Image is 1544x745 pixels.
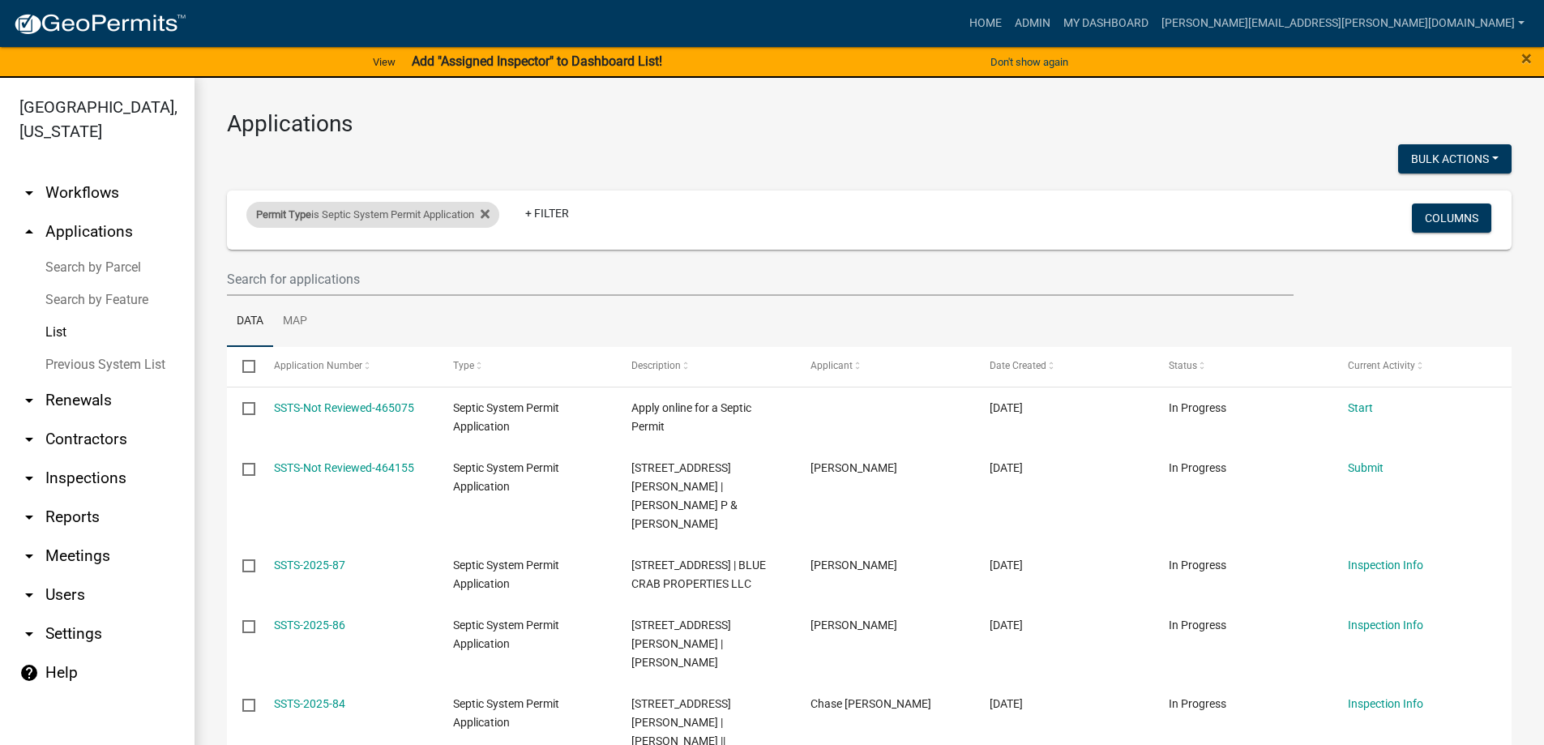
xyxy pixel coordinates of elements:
[631,360,681,371] span: Description
[274,461,414,474] a: SSTS-Not Reviewed-464155
[631,619,731,669] span: 605 SEBOE RD | JACOBSON, DANIEL P
[990,401,1023,414] span: 08/18/2025
[1057,8,1155,39] a: My Dashboard
[246,202,499,228] div: is Septic System Permit Application
[453,461,559,493] span: Septic System Permit Application
[412,54,662,69] strong: Add "Assigned Inspector" to Dashboard List!
[19,585,39,605] i: arrow_drop_down
[1169,401,1226,414] span: In Progress
[274,619,345,632] a: SSTS-2025-86
[453,401,559,433] span: Septic System Permit Application
[227,347,258,386] datatable-header-cell: Select
[453,697,559,729] span: Septic System Permit Application
[274,697,345,710] a: SSTS-2025-84
[453,619,559,650] span: Septic System Permit Application
[1332,347,1512,386] datatable-header-cell: Current Activity
[810,697,931,710] span: Chase Alan Soukkala
[453,360,474,371] span: Type
[274,559,345,572] a: SSTS-2025-87
[19,546,39,566] i: arrow_drop_down
[256,208,311,221] span: Permit Type
[990,360,1046,371] span: Date Created
[19,469,39,488] i: arrow_drop_down
[1008,8,1057,39] a: Admin
[984,49,1075,75] button: Don't show again
[227,110,1512,138] h3: Applications
[512,199,582,228] a: + Filter
[19,391,39,410] i: arrow_drop_down
[1169,559,1226,572] span: In Progress
[1521,47,1532,70] span: ×
[963,8,1008,39] a: Home
[974,347,1153,386] datatable-header-cell: Date Created
[810,461,897,474] span: Lawrence Philip Birkhofer
[1348,559,1423,572] a: Inspection Info
[1153,347,1332,386] datatable-header-cell: Status
[19,663,39,683] i: help
[19,430,39,449] i: arrow_drop_down
[631,401,751,433] span: Apply online for a Septic Permit
[19,183,39,203] i: arrow_drop_down
[1398,144,1512,173] button: Bulk Actions
[1348,461,1384,474] a: Submit
[19,507,39,527] i: arrow_drop_down
[990,461,1023,474] span: 08/14/2025
[616,347,795,386] datatable-header-cell: Description
[631,559,766,590] span: 3134 MAPLE DR | BLUE CRAB PROPERTIES LLC
[990,619,1023,632] span: 08/08/2025
[1169,360,1197,371] span: Status
[1412,203,1491,233] button: Columns
[437,347,616,386] datatable-header-cell: Type
[19,624,39,644] i: arrow_drop_down
[1169,697,1226,710] span: In Progress
[227,296,273,348] a: Data
[274,360,362,371] span: Application Number
[1348,360,1415,371] span: Current Activity
[227,263,1294,296] input: Search for applications
[258,347,437,386] datatable-header-cell: Application Number
[795,347,974,386] datatable-header-cell: Applicant
[1169,461,1226,474] span: In Progress
[990,559,1023,572] span: 08/13/2025
[1348,401,1373,414] a: Start
[631,461,738,529] span: 1228 GAULT RD | BIRKHOFER, LAWRENCE P & LISA A
[1348,619,1423,632] a: Inspection Info
[1521,49,1532,68] button: Close
[810,559,897,572] span: Madelyn DeCaigny
[274,401,414,414] a: SSTS-Not Reviewed-465075
[453,559,559,590] span: Septic System Permit Application
[273,296,317,348] a: Map
[990,697,1023,710] span: 08/07/2025
[1348,697,1423,710] a: Inspection Info
[810,360,853,371] span: Applicant
[1155,8,1531,39] a: [PERSON_NAME][EMAIL_ADDRESS][PERSON_NAME][DOMAIN_NAME]
[366,49,402,75] a: View
[19,222,39,242] i: arrow_drop_up
[1169,619,1226,632] span: In Progress
[810,619,897,632] span: Daniel Jacobson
